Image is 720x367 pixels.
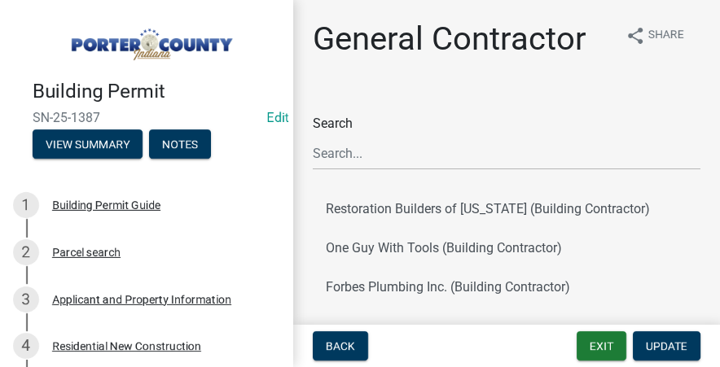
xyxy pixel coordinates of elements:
wm-modal-confirm: Edit Application Number [267,110,289,125]
wm-modal-confirm: Notes [149,138,211,151]
div: 1 [13,192,39,218]
wm-modal-confirm: Summary [33,138,143,151]
div: Building Permit Guide [52,199,160,211]
label: Search [313,117,353,130]
button: One Guy With Tools (Building Contractor) [313,229,700,268]
div: Residential New Construction [52,340,201,352]
h1: General Contractor [313,20,586,59]
button: Exit [577,331,626,360]
button: Back [313,331,368,360]
button: [PERSON_NAME] and [PERSON_NAME] (Building Contractor) [313,307,700,346]
span: Back [326,339,355,352]
div: Applicant and Property Information [52,294,231,305]
span: SN-25-1387 [33,110,261,125]
button: Restoration Builders of [US_STATE] (Building Contractor) [313,190,700,229]
a: Edit [267,110,289,125]
input: Search... [313,137,700,170]
span: Update [646,339,687,352]
button: shareShare [612,20,697,51]
div: 3 [13,286,39,312]
div: 2 [13,239,39,265]
img: Porter County, Indiana [33,17,267,63]
span: Share [648,26,684,46]
i: share [626,26,645,46]
button: View Summary [33,129,143,159]
div: Parcel search [52,247,121,258]
h4: Building Permit [33,80,280,103]
button: Notes [149,129,211,159]
button: Update [633,331,700,360]
button: Forbes Plumbing Inc. (Building Contractor) [313,268,700,307]
div: 4 [13,333,39,359]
